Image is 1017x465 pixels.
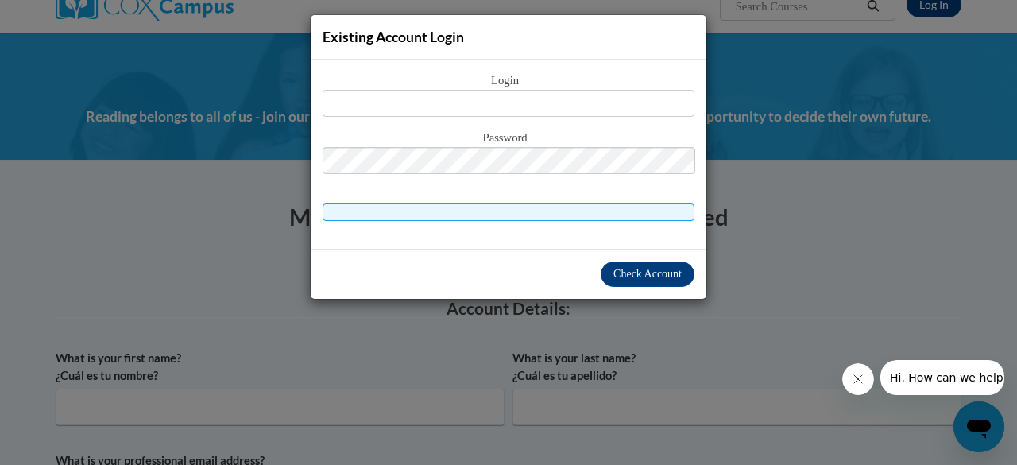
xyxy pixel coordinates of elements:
[613,268,682,280] span: Check Account
[601,262,694,287] button: Check Account
[842,363,874,395] iframe: Close message
[323,130,694,147] span: Password
[323,72,694,90] span: Login
[323,29,464,45] span: Existing Account Login
[880,360,1004,395] iframe: Message from company
[10,11,129,24] span: Hi. How can we help?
